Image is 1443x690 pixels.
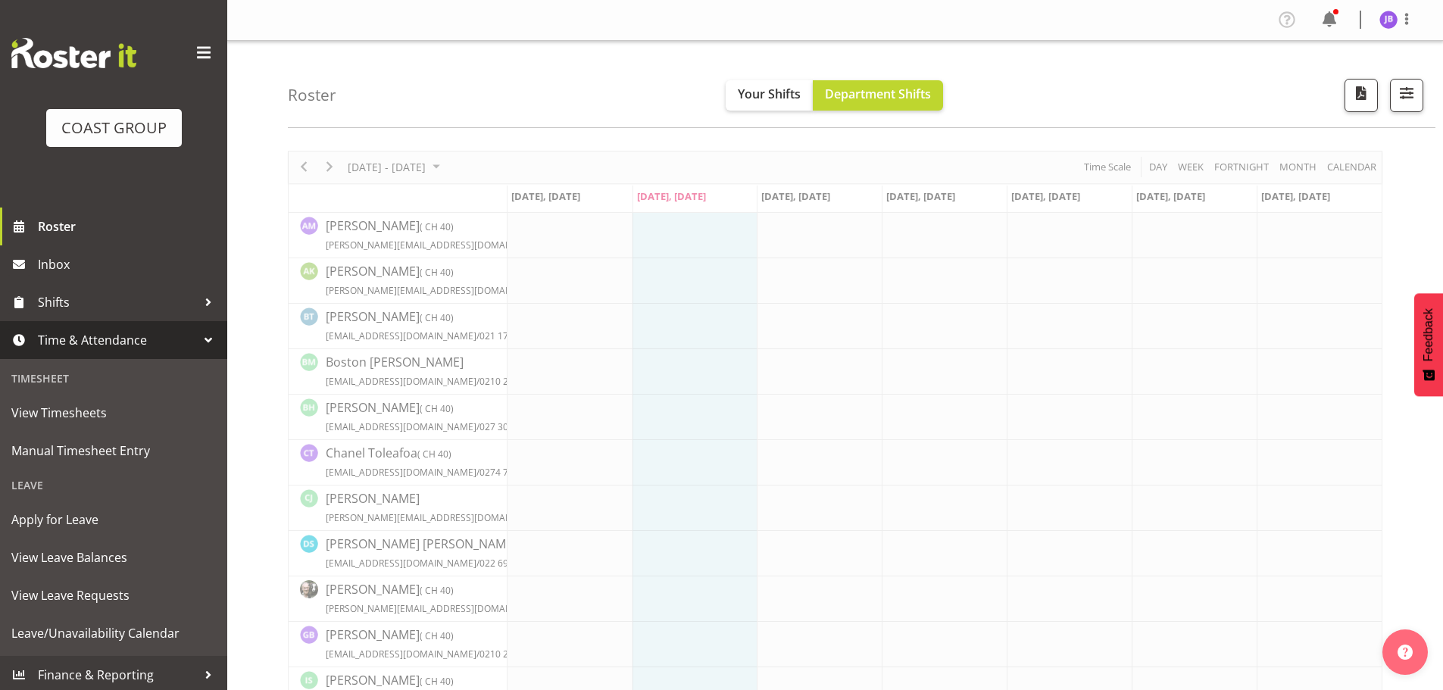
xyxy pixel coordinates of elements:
a: View Timesheets [4,394,223,432]
span: Leave/Unavailability Calendar [11,622,216,645]
img: jarrod-bullock1157.jpg [1379,11,1398,29]
span: Manual Timesheet Entry [11,439,216,462]
span: Apply for Leave [11,508,216,531]
button: Feedback - Show survey [1414,293,1443,396]
span: View Leave Balances [11,546,216,569]
span: View Timesheets [11,401,216,424]
button: Download a PDF of the roster according to the set date range. [1345,79,1378,112]
div: COAST GROUP [61,117,167,139]
a: Leave/Unavailability Calendar [4,614,223,652]
button: Filter Shifts [1390,79,1423,112]
span: Inbox [38,253,220,276]
a: View Leave Balances [4,539,223,576]
div: Timesheet [4,363,223,394]
span: Your Shifts [738,86,801,102]
div: Leave [4,470,223,501]
span: View Leave Requests [11,584,216,607]
a: View Leave Requests [4,576,223,614]
span: Feedback [1422,308,1435,361]
button: Department Shifts [813,80,943,111]
span: Time & Attendance [38,329,197,351]
button: Your Shifts [726,80,813,111]
span: Department Shifts [825,86,931,102]
span: Roster [38,215,220,238]
img: Rosterit website logo [11,38,136,68]
img: help-xxl-2.png [1398,645,1413,660]
span: Finance & Reporting [38,663,197,686]
span: Shifts [38,291,197,314]
a: Apply for Leave [4,501,223,539]
h4: Roster [288,86,336,104]
a: Manual Timesheet Entry [4,432,223,470]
